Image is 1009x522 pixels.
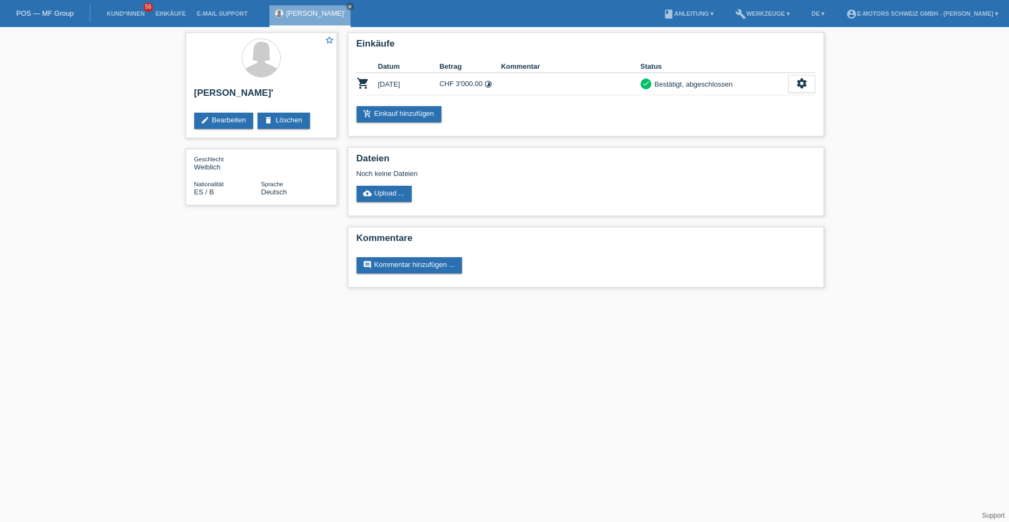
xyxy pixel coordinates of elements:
[806,10,830,17] a: DE ▾
[735,9,746,19] i: build
[357,169,687,178] div: Noch keine Dateien
[192,10,253,17] a: E-Mail Support
[378,60,440,73] th: Datum
[658,10,719,17] a: bookAnleitung ▾
[357,38,815,55] h2: Einkäufe
[346,3,354,10] a: close
[846,9,857,19] i: account_circle
[357,77,370,90] i: POSP00021989
[258,113,309,129] a: deleteLöschen
[641,60,788,73] th: Status
[982,512,1005,519] a: Support
[194,181,224,187] span: Nationalität
[501,60,641,73] th: Kommentar
[286,9,345,17] a: [PERSON_NAME]'
[16,9,74,17] a: POS — MF Group
[150,10,191,17] a: Einkäufe
[261,181,283,187] span: Sprache
[663,9,674,19] i: book
[201,116,209,125] i: edit
[642,80,650,87] i: check
[357,186,412,202] a: cloud_uploadUpload ...
[194,188,214,196] span: Spanien / B / 01.06.2017
[347,4,353,9] i: close
[194,155,261,171] div: Weiblich
[796,77,808,89] i: settings
[841,10,1004,17] a: account_circleE-Motors Schweiz GmbH - [PERSON_NAME] ▾
[484,80,492,88] i: Fixe Raten (24 Raten)
[101,10,150,17] a: Kund*innen
[261,188,287,196] span: Deutsch
[363,189,372,198] i: cloud_upload
[363,109,372,118] i: add_shopping_cart
[194,113,254,129] a: editBearbeiten
[325,35,334,47] a: star_border
[143,3,153,12] span: 56
[378,73,440,95] td: [DATE]
[357,257,463,273] a: commentKommentar hinzufügen ...
[730,10,795,17] a: buildWerkzeuge ▾
[357,153,815,169] h2: Dateien
[439,73,501,95] td: CHF 3'000.00
[363,260,372,269] i: comment
[357,106,442,122] a: add_shopping_cartEinkauf hinzufügen
[264,116,273,125] i: delete
[194,88,328,104] h2: [PERSON_NAME]'
[194,156,224,162] span: Geschlecht
[325,35,334,45] i: star_border
[357,233,815,249] h2: Kommentare
[651,79,733,90] div: Bestätigt, abgeschlossen
[439,60,501,73] th: Betrag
